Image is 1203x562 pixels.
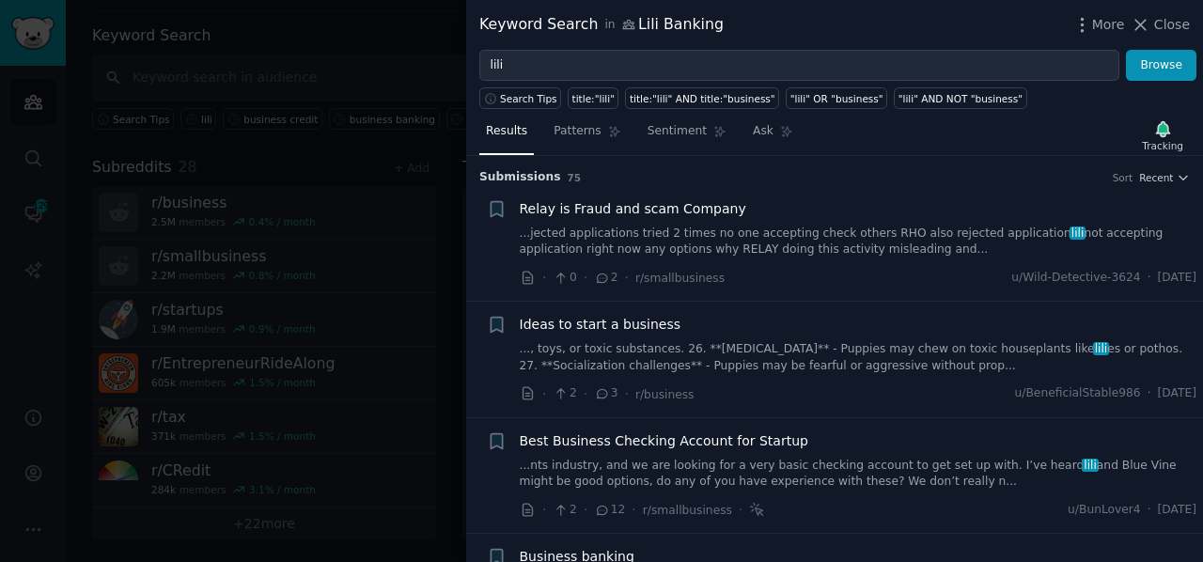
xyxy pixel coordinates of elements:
[584,384,587,404] span: ·
[554,123,601,140] span: Patterns
[643,504,732,517] span: r/smallbusiness
[553,270,576,287] span: 0
[1135,116,1190,155] button: Tracking
[1093,342,1109,355] span: lili
[1148,502,1151,519] span: ·
[520,431,808,451] a: Best Business Checking Account for Startup
[594,385,617,402] span: 3
[594,270,617,287] span: 2
[568,172,582,183] span: 75
[625,384,629,404] span: ·
[1092,15,1125,35] span: More
[625,268,629,288] span: ·
[1015,385,1141,402] span: u/BeneficialStable986
[1068,502,1141,519] span: u/BunLover4
[1070,226,1086,240] span: lili
[604,17,615,34] span: in
[1126,50,1196,82] button: Browse
[898,92,1023,105] div: "lili" AND NOT "business"
[542,500,546,520] span: ·
[1113,171,1133,184] div: Sort
[1072,15,1125,35] button: More
[479,87,561,109] button: Search Tips
[1139,171,1190,184] button: Recent
[1142,139,1183,152] div: Tracking
[1154,15,1190,35] span: Close
[553,502,576,519] span: 2
[1158,270,1196,287] span: [DATE]
[584,500,587,520] span: ·
[635,388,695,401] span: r/business
[1131,15,1190,35] button: Close
[1082,459,1098,472] span: lili
[630,92,775,105] div: title:"lili" AND title:"business"
[553,385,576,402] span: 2
[753,123,773,140] span: Ask
[520,199,746,219] a: Relay is Fraud and scam Company
[479,169,561,186] span: Submission s
[894,87,1026,109] a: "lili" AND NOT "business"
[1148,385,1151,402] span: ·
[632,500,635,520] span: ·
[479,50,1119,82] input: Try a keyword related to your business
[790,92,883,105] div: "lili" OR "business"
[1158,385,1196,402] span: [DATE]
[479,13,724,37] div: Keyword Search Lili Banking
[641,117,733,155] a: Sentiment
[1158,502,1196,519] span: [DATE]
[542,384,546,404] span: ·
[500,92,557,105] span: Search Tips
[568,87,618,109] a: title:"lili"
[594,502,625,519] span: 12
[746,117,800,155] a: Ask
[625,87,779,109] a: title:"lili" AND title:"business"
[786,87,887,109] a: "lili" OR "business"
[572,92,615,105] div: title:"lili"
[1139,171,1173,184] span: Recent
[648,123,707,140] span: Sentiment
[739,500,742,520] span: ·
[520,341,1197,374] a: ..., toys, or toxic substances. 26. **[MEDICAL_DATA]** - Puppies may chew on toxic houseplants li...
[635,272,725,285] span: r/smallbusiness
[520,458,1197,491] a: ...nts industry, and we are looking for a very basic checking account to get set up with. I’ve he...
[547,117,627,155] a: Patterns
[520,226,1197,258] a: ...jected applications tried 2 times no one accepting check others RHO also rejected applicationl...
[520,315,681,335] a: Ideas to start a business
[479,117,534,155] a: Results
[1011,270,1140,287] span: u/Wild-Detective-3624
[486,123,527,140] span: Results
[1148,270,1151,287] span: ·
[542,268,546,288] span: ·
[584,268,587,288] span: ·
